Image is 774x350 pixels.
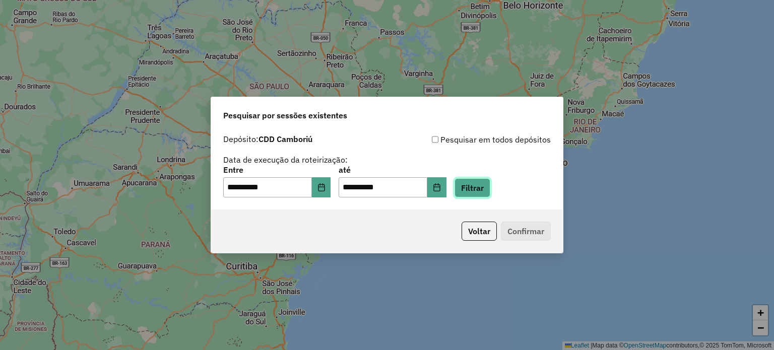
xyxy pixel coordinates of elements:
button: Choose Date [312,177,331,197]
label: Data de execução da roteirização: [223,154,348,166]
label: até [339,164,446,176]
button: Filtrar [455,178,490,197]
label: Entre [223,164,331,176]
label: Depósito: [223,133,312,145]
span: Pesquisar por sessões existentes [223,109,347,121]
button: Choose Date [427,177,446,197]
div: Pesquisar em todos depósitos [387,133,551,146]
strong: CDD Camboriú [259,134,312,144]
button: Voltar [462,222,497,241]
